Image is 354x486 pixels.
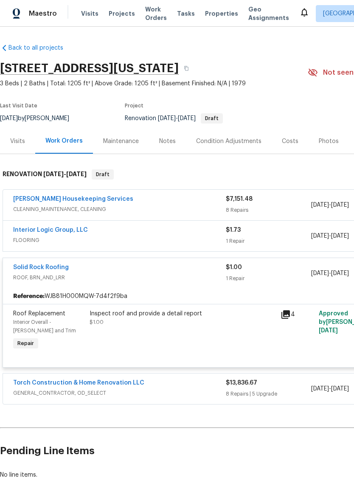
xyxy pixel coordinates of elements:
[248,5,289,22] span: Geo Assignments
[319,328,338,334] span: [DATE]
[319,137,339,146] div: Photos
[159,137,176,146] div: Notes
[311,232,349,240] span: -
[43,171,87,177] span: -
[13,389,226,397] span: GENERAL_CONTRACTOR, OD_SELECT
[81,9,98,18] span: Visits
[45,137,83,145] div: Work Orders
[311,269,349,278] span: -
[14,339,37,348] span: Repair
[158,115,176,121] span: [DATE]
[311,270,329,276] span: [DATE]
[43,171,64,177] span: [DATE]
[281,309,314,320] div: 4
[109,9,135,18] span: Projects
[226,274,311,283] div: 1 Repair
[179,61,194,76] button: Copy Address
[13,273,226,282] span: ROOF, BRN_AND_LRR
[13,205,226,214] span: CLEANING_MAINTENANCE, CLEANING
[13,236,226,244] span: FLOORING
[311,201,349,209] span: -
[13,227,88,233] a: Interior Logic Group, LLC
[202,116,222,121] span: Draft
[331,202,349,208] span: [DATE]
[29,9,57,18] span: Maestro
[311,385,349,393] span: -
[331,233,349,239] span: [DATE]
[3,169,87,180] h6: RENOVATION
[226,264,242,270] span: $1.00
[13,196,133,202] a: [PERSON_NAME] Housekeeping Services
[13,320,76,333] span: Interior Overall - [PERSON_NAME] and Trim
[282,137,298,146] div: Costs
[13,311,65,317] span: Roof Replacement
[10,137,25,146] div: Visits
[90,309,275,318] div: Inspect roof and provide a detail report
[90,320,104,325] span: $1.00
[93,170,113,179] span: Draft
[311,233,329,239] span: [DATE]
[226,227,241,233] span: $1.73
[226,380,257,386] span: $13,836.67
[331,270,349,276] span: [DATE]
[158,115,196,121] span: -
[205,9,238,18] span: Properties
[125,115,223,121] span: Renovation
[13,292,45,301] b: Reference:
[226,237,311,245] div: 1 Repair
[177,11,195,17] span: Tasks
[66,171,87,177] span: [DATE]
[145,5,167,22] span: Work Orders
[311,202,329,208] span: [DATE]
[311,386,329,392] span: [DATE]
[178,115,196,121] span: [DATE]
[226,206,311,214] div: 8 Repairs
[13,264,69,270] a: Solid Rock Roofing
[103,137,139,146] div: Maintenance
[125,103,143,108] span: Project
[226,196,253,202] span: $7,151.48
[196,137,261,146] div: Condition Adjustments
[226,390,311,398] div: 8 Repairs | 5 Upgrade
[13,380,144,386] a: Torch Construction & Home Renovation LLC
[331,386,349,392] span: [DATE]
